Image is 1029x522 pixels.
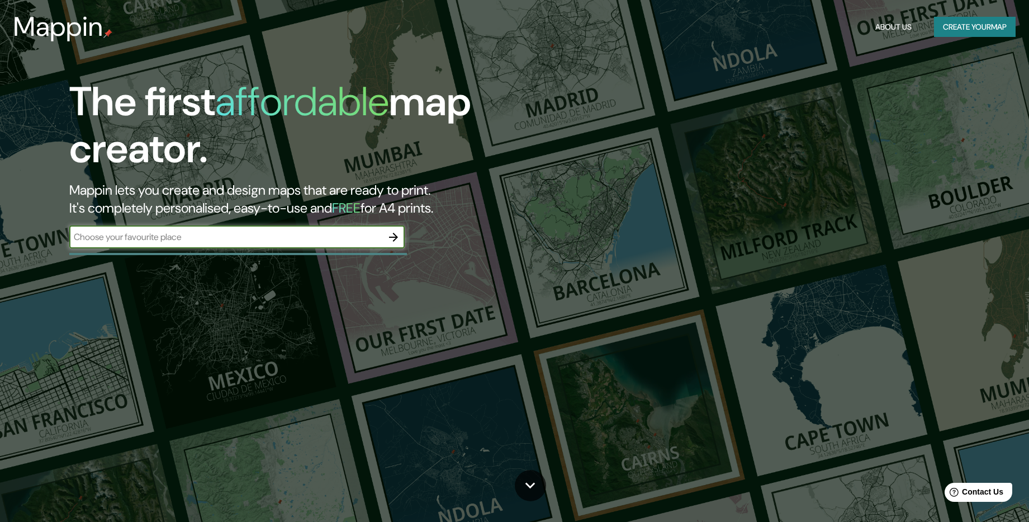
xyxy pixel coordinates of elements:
[69,181,584,217] h2: Mappin lets you create and design maps that are ready to print. It's completely personalised, eas...
[930,478,1017,510] iframe: Help widget launcher
[103,29,112,38] img: mappin-pin
[215,76,389,128] h1: affordable
[332,199,361,217] h5: FREE
[871,17,916,37] button: About Us
[934,17,1016,37] button: Create yourmap
[69,78,584,181] h1: The first map creator.
[13,11,103,43] h3: Mappin
[69,231,382,243] input: Choose your favourite place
